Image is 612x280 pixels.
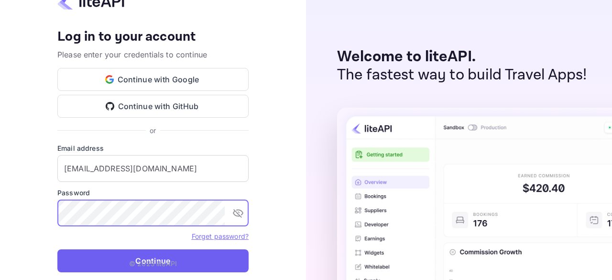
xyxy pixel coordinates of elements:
p: © 2025 liteAPI [129,258,177,269]
button: Continue [57,249,249,272]
h4: Log in to your account [57,29,249,45]
p: or [150,125,156,135]
a: Forget password? [192,231,249,241]
label: Email address [57,143,249,153]
a: Forget password? [192,232,249,240]
button: Continue with GitHub [57,95,249,118]
p: Please enter your credentials to continue [57,49,249,60]
button: toggle password visibility [229,203,248,223]
p: The fastest way to build Travel Apps! [337,66,587,84]
button: Continue with Google [57,68,249,91]
input: Enter your email address [57,155,249,182]
p: Welcome to liteAPI. [337,48,587,66]
keeper-lock: Open Keeper Popup [212,207,223,219]
label: Password [57,188,249,198]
